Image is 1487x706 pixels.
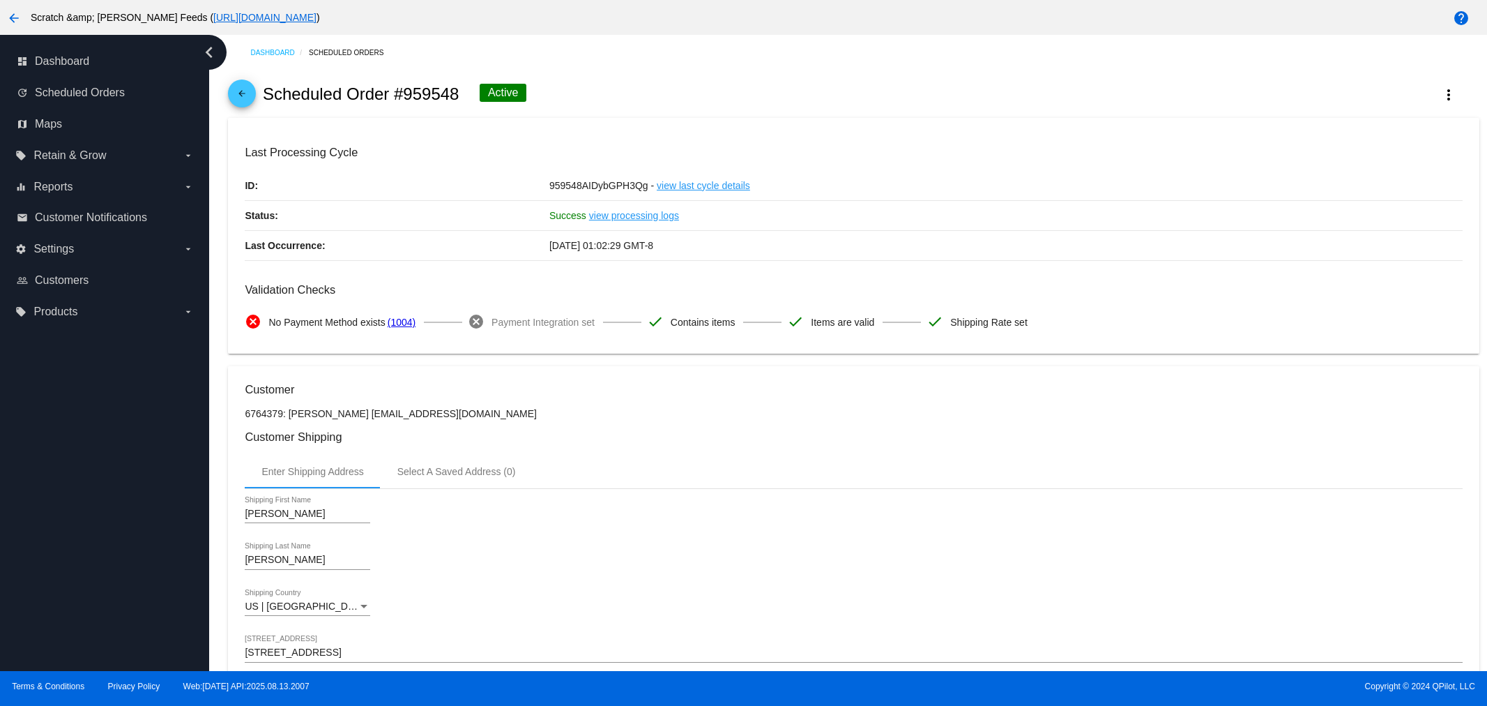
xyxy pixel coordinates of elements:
a: people_outline Customers [17,269,194,292]
i: map [17,119,28,130]
i: settings [15,243,26,255]
span: Shipping Rate set [950,308,1028,337]
mat-icon: arrow_back [234,89,250,105]
a: [URL][DOMAIN_NAME] [213,12,317,23]
mat-icon: check [787,313,804,330]
span: [DATE] 01:02:29 GMT-8 [549,240,653,251]
a: update Scheduled Orders [17,82,194,104]
i: update [17,87,28,98]
a: Privacy Policy [108,682,160,691]
mat-icon: check [647,313,664,330]
mat-icon: check [926,313,943,330]
span: Dashboard [35,55,89,68]
a: view processing logs [589,201,679,230]
span: No Payment Method exists [268,308,385,337]
p: Last Occurrence: [245,231,549,260]
span: Payment Integration set [491,308,595,337]
i: arrow_drop_down [183,243,194,255]
h2: Scheduled Order #959548 [263,84,459,104]
i: local_offer [15,150,26,161]
i: arrow_drop_down [183,306,194,317]
div: Active [480,84,527,102]
span: Items are valid [811,308,874,337]
i: arrow_drop_down [183,181,194,193]
a: dashboard Dashboard [17,50,194,73]
p: ID: [245,171,549,200]
input: Shipping Street 1 [245,647,1462,659]
p: Status: [245,201,549,230]
a: email Customer Notifications [17,206,194,229]
span: Customers [35,274,89,287]
span: US | [GEOGRAPHIC_DATA] [245,601,368,612]
a: view last cycle details [657,171,750,200]
div: Select A Saved Address (0) [397,466,516,477]
i: equalizer [15,181,26,193]
span: Copyright © 2024 QPilot, LLC [756,682,1475,691]
i: dashboard [17,56,28,67]
span: 959548AIDybGPH3Qg - [549,180,654,191]
mat-icon: cancel [468,313,485,330]
a: Web:[DATE] API:2025.08.13.2007 [183,682,310,691]
a: map Maps [17,113,194,135]
span: Products [33,306,77,318]
span: Settings [33,243,74,255]
span: Reports [33,181,73,193]
span: Maps [35,118,62,130]
span: Success [549,210,586,221]
span: Retain & Grow [33,149,106,162]
mat-icon: cancel [245,313,261,330]
span: Scheduled Orders [35,87,125,99]
i: chevron_left [198,41,220,63]
span: Scratch &amp; [PERSON_NAME] Feeds ( ) [31,12,320,23]
span: Customer Notifications [35,211,147,224]
i: local_offer [15,306,26,317]
a: Scheduled Orders [309,42,396,63]
input: Shipping Last Name [245,555,370,566]
h3: Validation Checks [245,283,1462,296]
a: Terms & Conditions [12,682,84,691]
i: arrow_drop_down [183,150,194,161]
h3: Last Processing Cycle [245,146,1462,159]
mat-icon: help [1453,10,1470,27]
i: people_outline [17,275,28,286]
div: Enter Shipping Address [261,466,363,477]
a: Dashboard [250,42,309,63]
a: (1004) [388,308,415,337]
mat-icon: more_vert [1440,87,1457,103]
span: Contains items [671,308,735,337]
mat-icon: arrow_back [6,10,22,27]
mat-select: Shipping Country [245,601,370,613]
h3: Customer [245,383,1462,396]
input: Shipping First Name [245,509,370,520]
p: 6764379: [PERSON_NAME] [EMAIL_ADDRESS][DOMAIN_NAME] [245,408,1462,419]
i: email [17,212,28,223]
h3: Customer Shipping [245,430,1462,444]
